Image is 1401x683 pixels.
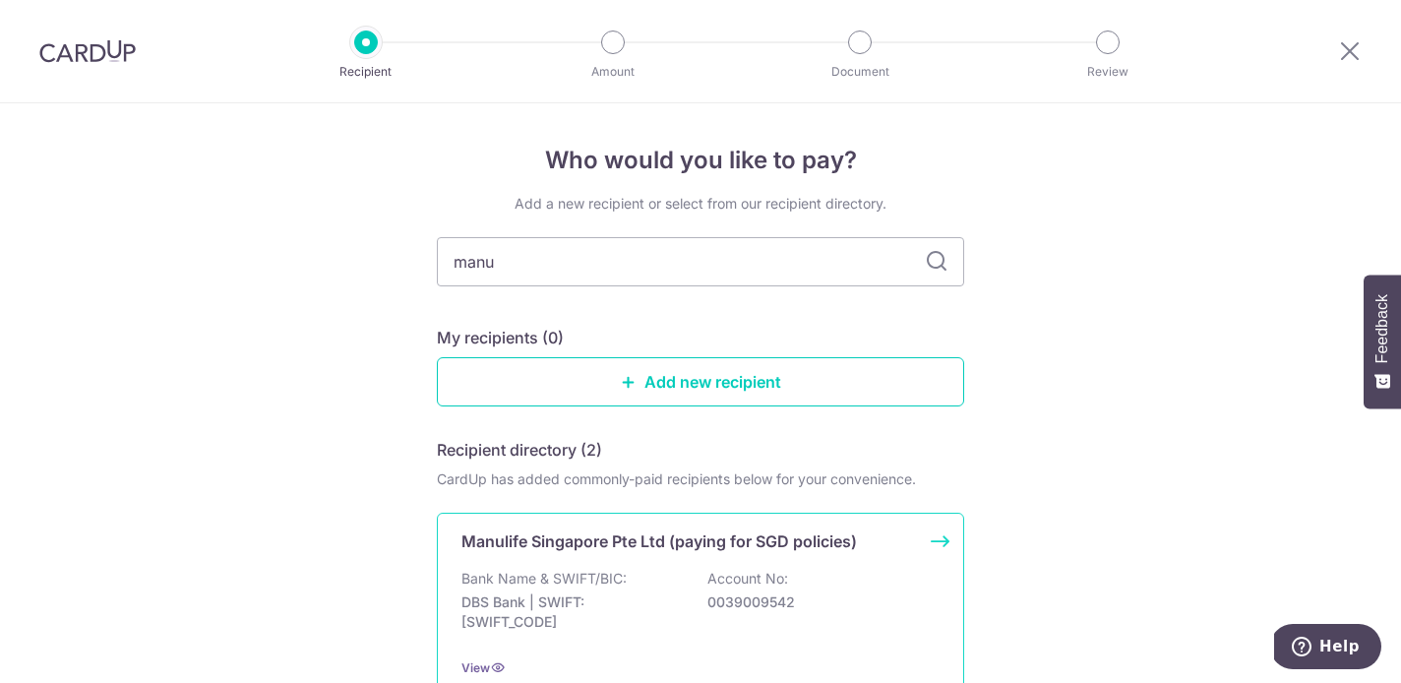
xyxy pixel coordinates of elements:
[1373,294,1391,363] span: Feedback
[461,660,490,675] a: View
[461,569,627,589] p: Bank Name & SWIFT/BIC:
[1364,275,1401,408] button: Feedback - Show survey
[707,592,928,612] p: 0039009542
[293,62,439,82] p: Recipient
[437,143,964,178] h4: Who would you like to pay?
[1035,62,1181,82] p: Review
[707,569,788,589] p: Account No:
[787,62,933,82] p: Document
[540,62,686,82] p: Amount
[437,194,964,214] div: Add a new recipient or select from our recipient directory.
[461,529,857,553] p: Manulife Singapore Pte Ltd (paying for SGD policies)
[1274,624,1381,673] iframe: Opens a widget where you can find more information
[39,39,136,63] img: CardUp
[437,357,964,406] a: Add new recipient
[437,237,964,286] input: Search for any recipient here
[437,326,564,349] h5: My recipients (0)
[461,592,682,632] p: DBS Bank | SWIFT: [SWIFT_CODE]
[437,469,964,489] div: CardUp has added commonly-paid recipients below for your convenience.
[437,438,602,462] h5: Recipient directory (2)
